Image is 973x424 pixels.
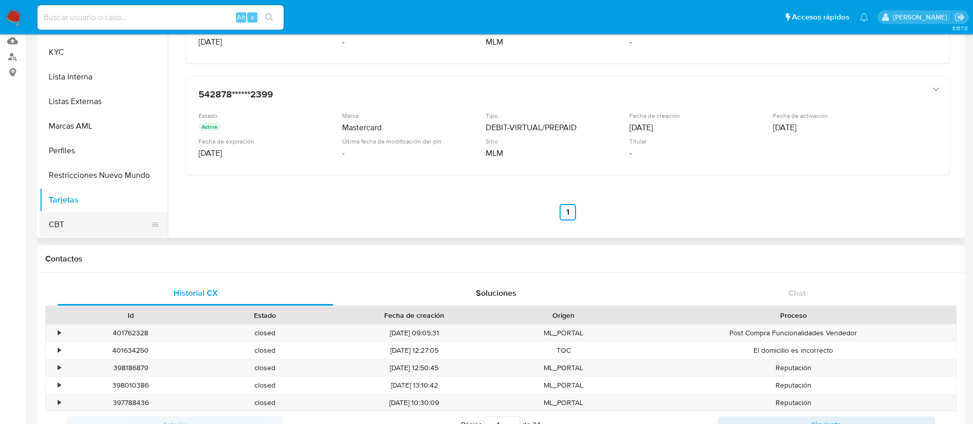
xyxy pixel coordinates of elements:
[58,380,61,390] div: •
[58,398,61,408] div: •
[955,12,965,23] a: Salir
[332,377,497,394] div: [DATE] 13:10:42
[39,114,168,138] button: Marcas AML
[173,287,218,299] span: Historial CX
[497,377,631,394] div: ML_PORTAL
[497,394,631,411] div: ML_PORTAL
[198,394,332,411] div: closed
[631,342,956,359] div: El domicilio es incorrecto
[332,359,497,376] div: [DATE] 12:50:45
[45,254,957,264] h1: Contactos
[37,11,284,24] input: Buscar usuario o caso...
[58,328,61,338] div: •
[788,287,806,299] span: Chat
[198,359,332,376] div: closed
[792,12,849,23] span: Accesos rápidos
[58,346,61,355] div: •
[497,359,631,376] div: ML_PORTAL
[64,342,198,359] div: 401634250
[39,188,168,212] button: Tarjetas
[497,325,631,341] div: ML_PORTAL
[64,325,198,341] div: 401762328
[504,310,624,320] div: Origen
[340,310,489,320] div: Fecha de creación
[893,12,951,22] p: rogelio.meanachavez@mercadolibre.com.mx
[237,12,245,22] span: Alt
[631,325,956,341] div: Post Compra Funcionalidades Vendedor
[198,342,332,359] div: closed
[205,310,325,320] div: Estado
[64,394,198,411] div: 397788436
[860,13,868,22] a: Notificaciones
[198,377,332,394] div: closed
[332,342,497,359] div: [DATE] 12:27:05
[39,65,168,89] button: Lista Interna
[952,24,968,32] span: 3.157.0
[631,394,956,411] div: Reputación
[251,12,254,22] span: s
[497,342,631,359] div: TOC
[71,310,191,320] div: Id
[39,163,168,188] button: Restricciones Nuevo Mundo
[198,325,332,341] div: closed
[631,377,956,394] div: Reputación
[58,363,61,373] div: •
[476,287,517,299] span: Soluciones
[332,394,497,411] div: [DATE] 10:30:09
[332,325,497,341] div: [DATE] 09:05:31
[259,10,280,25] button: search-icon
[64,359,198,376] div: 398186879
[39,40,168,65] button: KYC
[638,310,949,320] div: Proceso
[39,212,160,237] button: CBT
[64,377,198,394] div: 398010386
[631,359,956,376] div: Reputación
[39,89,168,114] button: Listas Externas
[39,138,168,163] button: Perfiles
